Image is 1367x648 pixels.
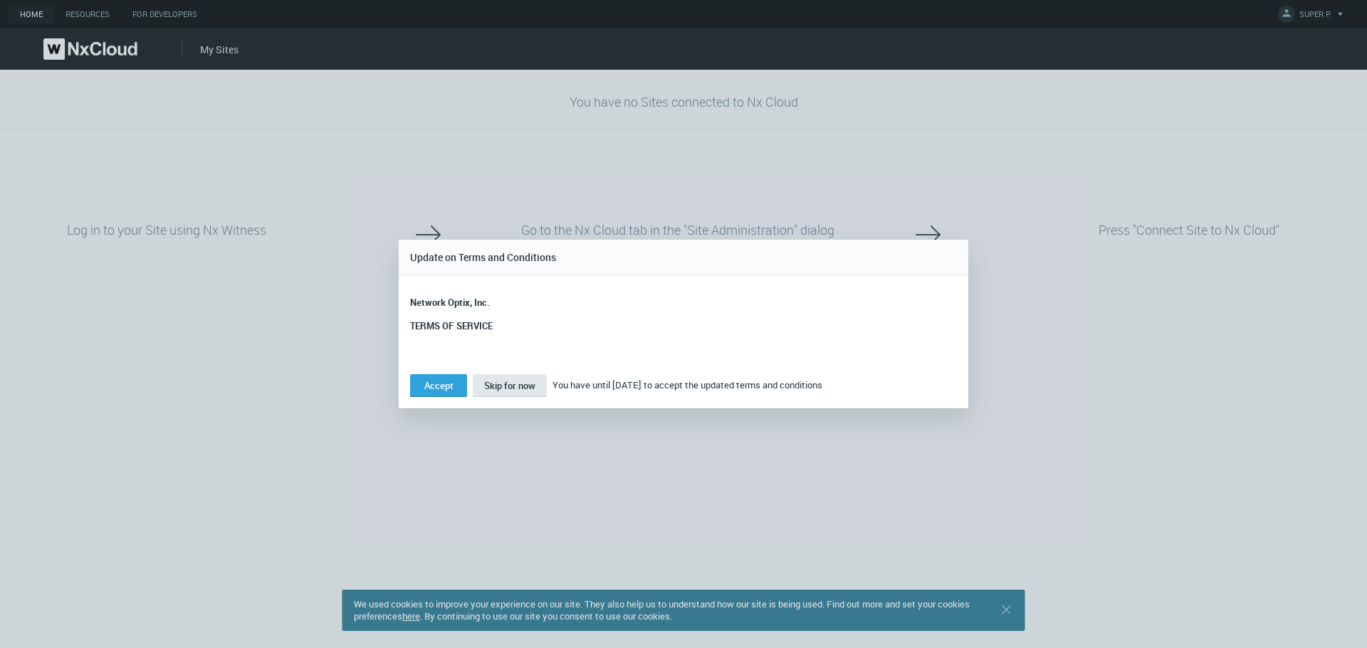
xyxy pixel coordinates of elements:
[410,374,467,397] button: Accept
[484,379,535,392] span: Skip for now
[410,319,493,332] strong: TERMS OF SERVICE
[410,296,490,309] strong: Network Optix, Inc.
[473,374,547,397] button: Skip for now
[410,250,556,264] span: Update on Terms and Conditions
[552,378,822,391] span: You have until [DATE] to accept the updated terms and conditions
